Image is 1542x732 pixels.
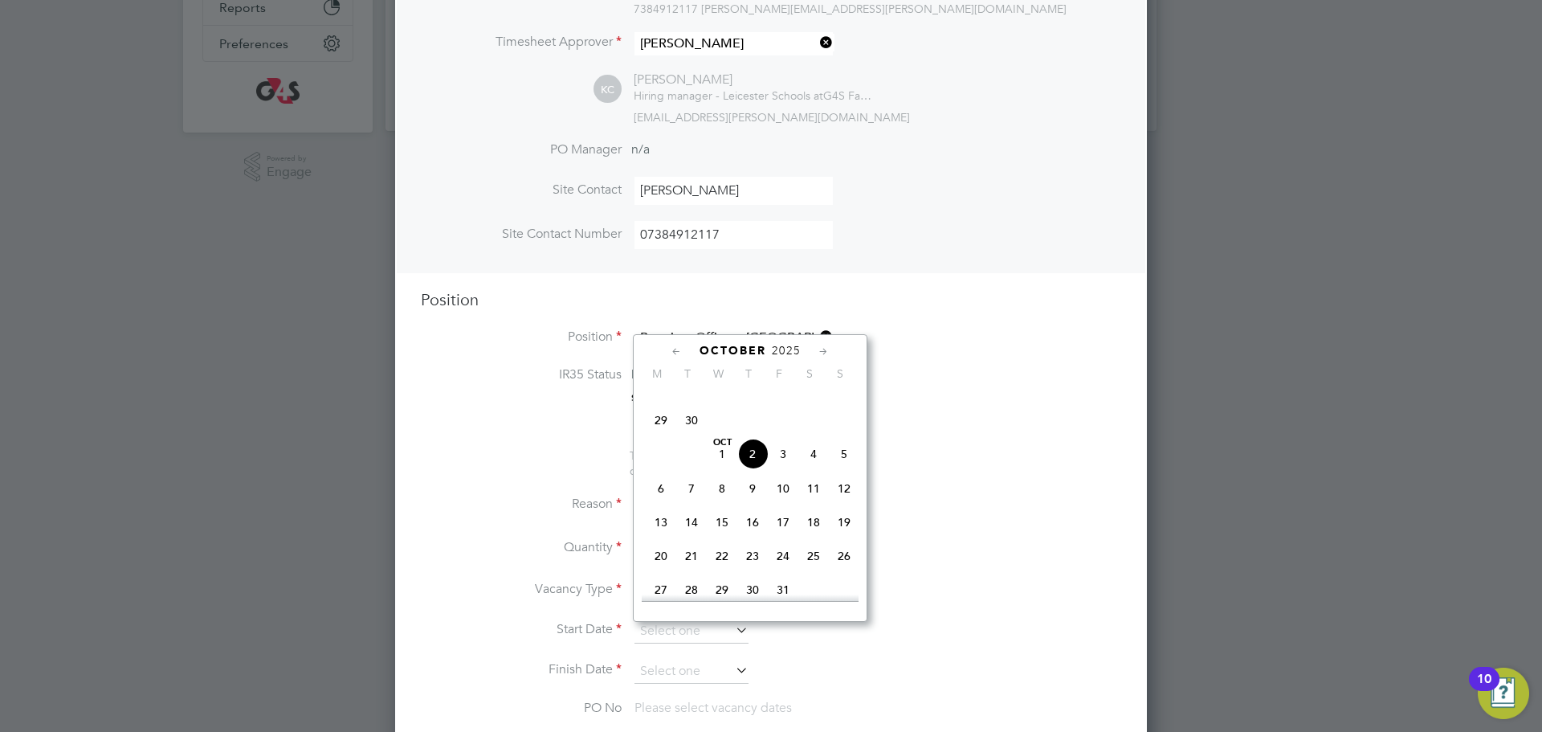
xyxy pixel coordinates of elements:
span: Please select vacancy dates [634,700,792,716]
span: [EMAIL_ADDRESS][PERSON_NAME][DOMAIN_NAME] [634,110,910,125]
span: 2 [737,439,768,469]
span: October [700,344,766,358]
label: Finish Date [421,661,622,678]
span: 22 [707,541,737,571]
input: Select one [634,660,749,684]
span: T [672,366,703,381]
span: 10 [768,473,798,504]
span: 24 [768,541,798,571]
input: Search for... [634,326,833,350]
input: Select one [634,620,749,644]
span: 16 [737,507,768,538]
span: 5 [829,439,859,469]
span: 23 [737,541,768,571]
span: 18 [798,507,829,538]
span: F [764,366,794,381]
span: 31 [768,575,798,605]
label: Reason [421,496,622,513]
span: 15 [707,507,737,538]
label: IR35 Status [421,366,622,383]
span: 26 [829,541,859,571]
span: S [825,366,855,381]
span: 4 [798,439,829,469]
div: G4S Facilities Management (Uk) Limited [634,88,875,103]
span: 11 [798,473,829,504]
span: 7 [676,473,707,504]
label: Position [421,329,622,346]
span: 17 [768,507,798,538]
span: 14 [676,507,707,538]
span: 27 [646,575,676,605]
button: Open Resource Center, 10 new notifications [1478,668,1529,719]
span: 2025 [772,344,801,358]
label: PO Manager [421,141,622,158]
div: 10 [1477,679,1491,700]
input: Search for... [634,32,833,55]
label: PO No [421,700,622,717]
label: Timesheet Approver [421,34,622,51]
span: 30 [737,575,768,605]
span: The status determination for this position can be updated after creating the vacancy [630,448,846,477]
label: Quantity [421,539,622,556]
span: T [733,366,764,381]
label: Start Date [421,621,622,638]
span: 7384912117 [634,2,698,16]
span: 30 [676,405,707,436]
span: [PERSON_NAME][EMAIL_ADDRESS][PERSON_NAME][DOMAIN_NAME] [701,2,1067,16]
span: Hiring manager - Leicester Schools at [634,88,823,103]
div: [PERSON_NAME] [634,72,875,88]
label: Site Contact [421,182,622,198]
span: 8 [707,473,737,504]
span: 21 [676,541,707,571]
strong: Status Determination Statement [631,392,778,403]
span: 20 [646,541,676,571]
span: Oct [707,439,737,447]
span: 25 [798,541,829,571]
span: 19 [829,507,859,538]
span: 29 [707,575,737,605]
span: 1 [707,439,737,469]
span: Inside IR35 [631,366,695,382]
h3: Position [421,289,1121,310]
span: S [794,366,825,381]
span: 6 [646,473,676,504]
span: n/a [631,141,650,157]
span: 9 [737,473,768,504]
span: M [642,366,672,381]
span: 3 [768,439,798,469]
span: W [703,366,733,381]
span: 29 [646,405,676,436]
label: Vacancy Type [421,581,622,598]
span: KC [594,76,622,104]
label: Site Contact Number [421,226,622,243]
span: 13 [646,507,676,538]
span: 28 [676,575,707,605]
span: 12 [829,473,859,504]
